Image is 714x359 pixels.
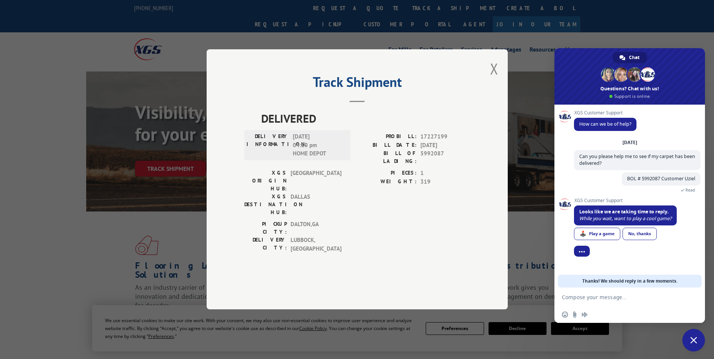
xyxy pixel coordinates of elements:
[579,215,671,222] span: While you wait, want to play a cool game?
[247,133,289,158] label: DELIVERY INFORMATION:
[490,59,498,79] button: Close modal
[623,140,637,145] div: [DATE]
[623,228,657,240] div: No, thanks
[562,312,568,318] span: Insert an emoji
[582,275,677,288] span: Thanks! We should reply in a few moments.
[580,231,586,237] span: 🕹️
[293,133,344,158] span: [DATE] 04:10 pm HOME DEPOT
[579,208,669,215] span: Looks like we are taking time to reply.
[574,228,620,240] div: Play a game
[244,193,287,217] label: XGS DESTINATION HUB:
[582,312,588,318] span: Audio message
[291,236,341,253] span: LUBBOCK , [GEOGRAPHIC_DATA]
[613,52,647,63] div: Chat
[574,198,677,203] span: XGS Customer Support
[291,169,341,193] span: [GEOGRAPHIC_DATA]
[244,77,470,91] h2: Track Shipment
[562,294,681,301] textarea: Compose your message...
[572,312,578,318] span: Send a file
[420,169,470,178] span: 1
[357,133,417,141] label: PROBILL:
[244,236,287,253] label: DELIVERY CITY:
[579,153,695,166] span: Can you please help me to see if my carpet has been delivered?
[574,110,636,116] span: XGS Customer Support
[291,193,341,217] span: DALLAS
[420,141,470,150] span: [DATE]
[244,169,287,193] label: XGS ORIGIN HUB:
[357,169,417,178] label: PIECES:
[291,221,341,236] span: DALTON , GA
[629,52,639,63] span: Chat
[357,178,417,186] label: WEIGHT:
[420,133,470,141] span: 17227199
[420,150,470,166] span: 5992087
[685,187,695,193] span: Read
[420,178,470,186] span: 319
[682,329,705,351] div: Close chat
[261,110,470,127] span: DELIVERED
[357,141,417,150] label: BILL DATE:
[357,150,417,166] label: BILL OF LADING:
[579,121,631,127] span: How can we be of help?
[627,175,695,182] span: BOL # 5992087 Customer Uziel
[244,221,287,236] label: PICKUP CITY:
